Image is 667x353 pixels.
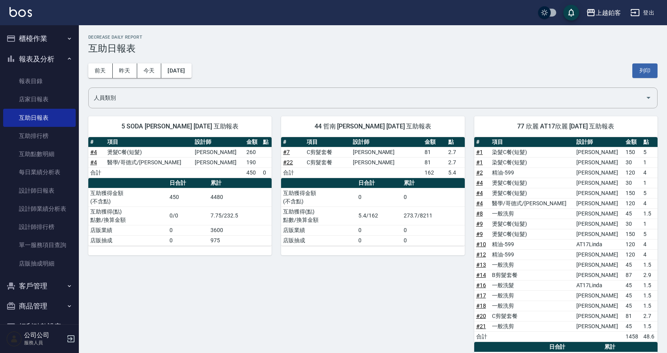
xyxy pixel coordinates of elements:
[490,167,574,178] td: 精油-599
[423,167,446,178] td: 162
[574,198,624,208] td: [PERSON_NAME]
[641,208,658,219] td: 1.5
[624,311,641,321] td: 81
[3,163,76,181] a: 每日業績分析表
[476,241,486,247] a: #10
[624,198,641,208] td: 120
[281,206,356,225] td: 互助獲得(點) 點數/換算金額
[88,235,168,245] td: 店販抽成
[281,178,464,246] table: a dense table
[624,208,641,219] td: 45
[641,229,658,239] td: 5
[490,178,574,188] td: 燙髮C餐(短髮)
[476,180,483,186] a: #4
[624,321,641,331] td: 45
[351,137,423,147] th: 設計師
[423,157,446,167] td: 81
[624,178,641,188] td: 30
[641,311,658,321] td: 2.7
[490,188,574,198] td: 燙髮C餐(短髮)
[193,157,244,167] td: [PERSON_NAME]
[402,225,465,235] td: 0
[602,342,658,352] th: 累計
[305,137,351,147] th: 項目
[476,200,483,206] a: #4
[641,301,658,311] td: 1.5
[641,147,658,157] td: 5
[356,178,401,188] th: 日合計
[3,218,76,236] a: 設計師排行榜
[3,236,76,254] a: 單一服務項目查詢
[3,49,76,69] button: 報表及分析
[92,91,642,105] input: 人員名稱
[574,229,624,239] td: [PERSON_NAME]
[474,137,658,342] table: a dense table
[476,231,483,237] a: #9
[574,137,624,147] th: 設計師
[490,229,574,239] td: 燙髮C餐(短髮)
[641,280,658,290] td: 1.5
[641,239,658,249] td: 4
[474,137,490,147] th: #
[88,137,272,178] table: a dense table
[3,296,76,316] button: 商品管理
[3,316,76,337] button: 紅利點數設定
[281,235,356,245] td: 店販抽成
[291,123,455,130] span: 44 哲南 [PERSON_NAME] [DATE] 互助報表
[476,282,486,288] a: #16
[490,219,574,229] td: 燙髮C餐(短髮)
[3,200,76,218] a: 設計師業績分析表
[574,280,624,290] td: AT17Linda
[490,198,574,208] td: 醫學/哥德式/[PERSON_NAME]
[98,123,262,130] span: 5 SODA [PERSON_NAME] [DATE] 互助報表
[281,188,356,206] td: 互助獲得金額 (不含點)
[547,342,602,352] th: 日合計
[574,188,624,198] td: [PERSON_NAME]
[305,157,351,167] td: C剪髮套餐
[281,225,356,235] td: 店販業績
[356,206,401,225] td: 5.4/162
[3,255,76,273] a: 店販抽成明細
[209,178,272,188] th: 累計
[3,145,76,163] a: 互助點數明細
[88,43,658,54] h3: 互助日報表
[24,331,64,339] h5: 公司公司
[193,137,244,147] th: 設計師
[624,260,641,270] td: 45
[24,339,64,346] p: 服務人員
[490,137,574,147] th: 項目
[168,206,209,225] td: 0/0
[624,331,641,342] td: 1458
[624,137,641,147] th: 金額
[402,235,465,245] td: 0
[624,270,641,280] td: 87
[209,235,272,245] td: 975
[624,147,641,157] td: 150
[596,8,621,18] div: 上越鉑客
[476,313,486,319] a: #20
[168,178,209,188] th: 日合計
[209,188,272,206] td: 4480
[446,147,465,157] td: 2.7
[9,7,32,17] img: Logo
[209,206,272,225] td: 7.75/232.5
[351,157,423,167] td: [PERSON_NAME]
[476,221,483,227] a: #9
[3,182,76,200] a: 設計師日報表
[574,147,624,157] td: [PERSON_NAME]
[105,157,193,167] td: 醫學/哥德式/[PERSON_NAME]
[137,63,162,78] button: 今天
[641,157,658,167] td: 1
[574,290,624,301] td: [PERSON_NAME]
[624,301,641,311] td: 45
[423,137,446,147] th: 金額
[105,147,193,157] td: 燙髮C餐(短髮)
[261,137,272,147] th: 點
[283,149,290,155] a: #7
[641,249,658,260] td: 4
[3,90,76,108] a: 店家日報表
[209,225,272,235] td: 3600
[351,147,423,157] td: [PERSON_NAME]
[583,5,624,21] button: 上越鉑客
[641,178,658,188] td: 1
